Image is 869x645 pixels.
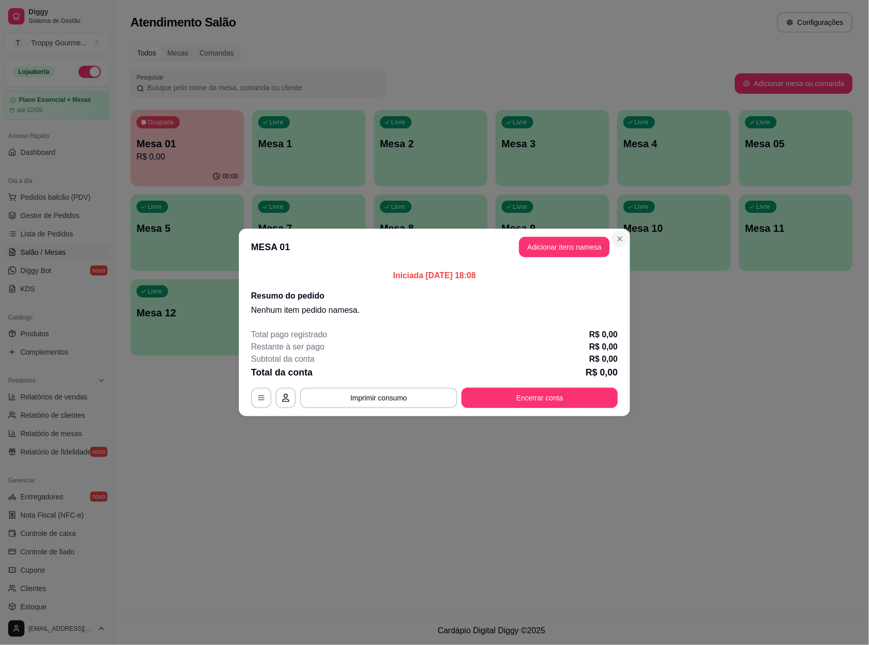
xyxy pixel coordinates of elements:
[251,270,618,282] p: Iniciada [DATE] 18:08
[251,329,327,341] p: Total pago registrado
[519,237,610,257] button: Adicionar itens namesa
[251,304,618,316] p: Nenhum item pedido na mesa .
[589,329,618,341] p: R$ 0,00
[251,341,324,353] p: Restante à ser pago
[612,231,628,247] button: Close
[251,353,315,365] p: Subtotal da conta
[251,365,313,380] p: Total da conta
[461,388,618,408] button: Encerrar conta
[589,353,618,365] p: R$ 0,00
[251,290,618,302] h2: Resumo do pedido
[589,341,618,353] p: R$ 0,00
[586,365,618,380] p: R$ 0,00
[300,388,457,408] button: Imprimir consumo
[239,229,630,265] header: MESA 01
